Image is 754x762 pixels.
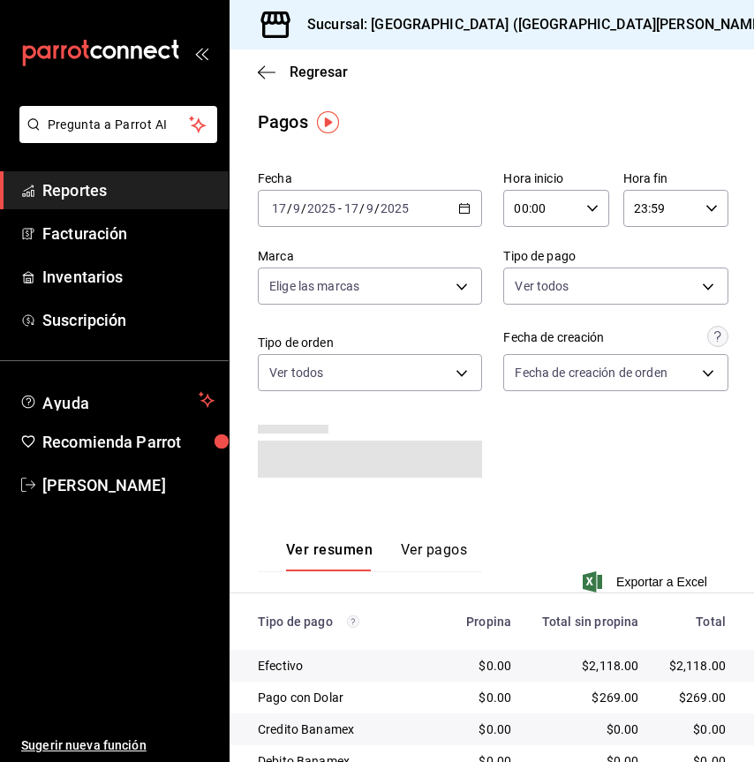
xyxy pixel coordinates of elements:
div: Propina [463,615,511,629]
div: $0.00 [667,721,726,738]
img: Tooltip marker [317,111,339,133]
div: $2,118.00 [667,657,726,675]
svg: Los pagos realizados con Pay y otras terminales son montos brutos. [347,615,359,628]
div: Efectivo [258,657,434,675]
a: Pregunta a Parrot AI [12,128,217,147]
span: Elige las marcas [269,277,359,295]
div: Tipo de pago [258,615,434,629]
input: -- [271,201,287,215]
div: Fecha de creación [503,328,604,347]
input: -- [343,201,359,215]
span: Ver todos [515,277,569,295]
span: Facturación [42,222,215,245]
div: Pagos [258,109,308,135]
span: / [374,201,380,215]
span: Recomienda Parrot [42,430,215,454]
span: Suscripción [42,308,215,332]
div: $269.00 [539,689,638,706]
input: -- [292,201,301,215]
span: Pregunta a Parrot AI [48,116,190,134]
button: open_drawer_menu [194,46,208,60]
label: Hora fin [623,172,728,185]
div: $0.00 [463,657,511,675]
div: Total sin propina [539,615,638,629]
label: Tipo de orden [258,336,482,349]
div: Total [667,615,726,629]
label: Tipo de pago [503,250,728,262]
label: Marca [258,250,482,262]
span: / [359,201,365,215]
div: $0.00 [463,721,511,738]
button: Pregunta a Parrot AI [19,106,217,143]
label: Hora inicio [503,172,608,185]
span: [PERSON_NAME] [42,473,215,497]
span: Inventarios [42,265,215,289]
span: Ayuda [42,389,192,411]
div: $2,118.00 [539,657,638,675]
span: Regresar [290,64,348,80]
div: $0.00 [463,689,511,706]
input: ---- [306,201,336,215]
div: navigation tabs [286,541,467,571]
button: Regresar [258,64,348,80]
div: Credito Banamex [258,721,434,738]
input: ---- [380,201,410,215]
input: -- [366,201,374,215]
span: / [301,201,306,215]
span: Sugerir nueva función [21,736,215,755]
span: Reportes [42,178,215,202]
div: $269.00 [667,689,726,706]
span: Ver todos [269,364,323,381]
button: Ver resumen [286,541,373,571]
span: / [287,201,292,215]
button: Ver pagos [401,541,467,571]
div: $0.00 [539,721,638,738]
span: - [338,201,342,215]
span: Fecha de creación de orden [515,364,667,381]
label: Fecha [258,172,482,185]
button: Exportar a Excel [586,571,707,592]
div: Pago con Dolar [258,689,434,706]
